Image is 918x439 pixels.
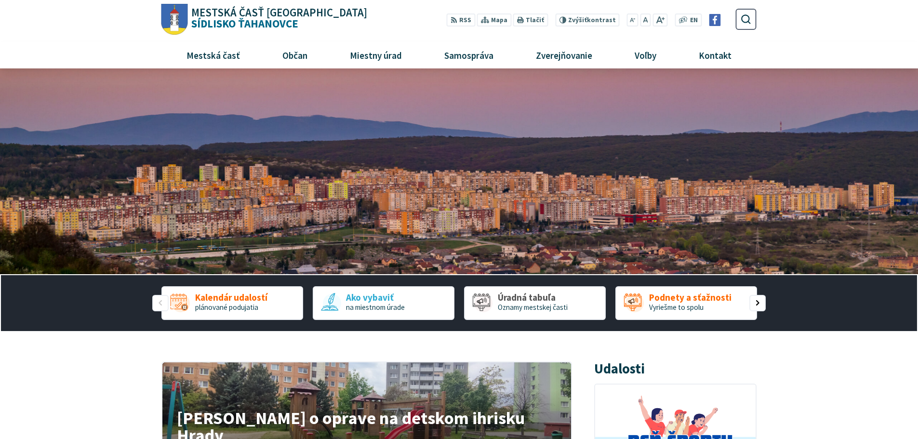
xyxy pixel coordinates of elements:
span: Oznamy mestskej časti [498,303,568,312]
button: Tlačiť [513,13,548,27]
span: Mestská časť [GEOGRAPHIC_DATA] [191,7,367,18]
span: Miestny úrad [346,42,405,68]
img: Prejsť na domovskú stránku [161,4,188,35]
span: Zvýšiť [568,16,587,24]
span: Zverejňovanie [532,42,596,68]
h1: Sídlisko Ťahanovce [188,7,368,29]
a: Voľby [617,42,674,68]
button: Zväčšiť veľkosť písma [652,13,667,27]
span: RSS [459,15,471,26]
span: Ako vybaviť [346,293,405,303]
a: Miestny úrad [332,42,419,68]
a: Mestská časť [169,42,257,68]
button: Zmenšiť veľkosť písma [627,13,639,27]
a: Úradná tabuľa Oznamy mestskej časti [464,286,606,320]
span: na miestnom úrade [346,303,405,312]
span: EN [690,15,698,26]
span: Mapa [491,15,507,26]
div: 3 / 5 [464,286,606,320]
a: Zverejňovanie [519,42,610,68]
span: plánované podujatia [195,303,258,312]
a: Občan [265,42,325,68]
h3: Udalosti [594,361,645,376]
span: Kontakt [695,42,735,68]
a: Kalendár udalostí plánované podujatia [161,286,303,320]
a: Podnety a sťažnosti Vyriešme to spolu [615,286,757,320]
button: Zvýšiťkontrast [555,13,619,27]
a: Logo Sídlisko Ťahanovce, prejsť na domovskú stránku. [161,4,367,35]
div: Predošlý slajd [152,295,169,311]
div: 1 / 5 [161,286,303,320]
a: Kontakt [681,42,749,68]
span: Vyriešme to spolu [649,303,704,312]
a: Mapa [477,13,511,27]
a: Samospráva [427,42,511,68]
img: Prejsť na Facebook stránku [709,14,721,26]
div: Nasledujúci slajd [749,295,766,311]
span: Samospráva [440,42,497,68]
span: Úradná tabuľa [498,293,568,303]
span: Občan [279,42,311,68]
button: Nastaviť pôvodnú veľkosť písma [640,13,651,27]
span: kontrast [568,16,616,24]
span: Tlačiť [526,16,544,24]
div: 4 / 5 [615,286,757,320]
span: Podnety a sťažnosti [649,293,732,303]
span: Kalendár udalostí [195,293,267,303]
div: 2 / 5 [313,286,454,320]
span: Mestská časť [183,42,243,68]
a: Ako vybaviť na miestnom úrade [313,286,454,320]
span: Voľby [631,42,660,68]
a: EN [688,15,701,26]
a: RSS [447,13,475,27]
